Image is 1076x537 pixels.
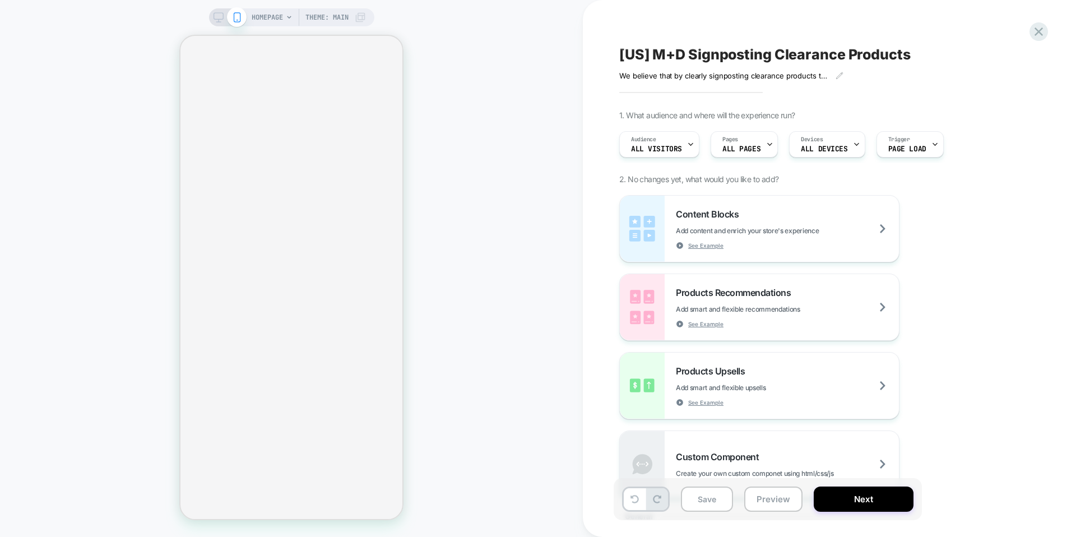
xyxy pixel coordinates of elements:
span: See Example [688,320,723,328]
span: Theme: MAIN [305,8,349,26]
span: Create your own custom componet using html/css/js [676,469,889,478]
span: All Visitors [631,145,682,153]
span: Devices [801,136,823,143]
span: Add content and enrich your store's experience [676,226,875,235]
button: Preview [744,487,803,512]
span: Add smart and flexible upsells [676,383,822,392]
button: Next [814,487,913,512]
span: 2. No changes yet, what would you like to add? [619,174,778,184]
span: Products Recommendations [676,287,796,298]
span: Audience [631,136,656,143]
span: See Example [688,242,723,249]
span: [US] M+D Signposting Clearance Products [619,46,911,63]
span: HOMEPAGE [252,8,283,26]
span: ALL PAGES [722,145,760,153]
span: Products Upsells [676,365,750,377]
span: ALL DEVICES [801,145,847,153]
button: Save [681,487,733,512]
span: Pages [722,136,738,143]
span: Content Blocks [676,209,744,220]
span: We believe that by clearly signposting clearance products that can be purchased at a significant ... [619,71,827,80]
span: 1. What audience and where will the experience run? [619,110,795,120]
span: Add smart and flexible recommendations [676,305,856,313]
span: Custom Component [676,451,764,462]
span: Page Load [888,145,926,153]
span: See Example [688,399,723,406]
span: Trigger [888,136,910,143]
